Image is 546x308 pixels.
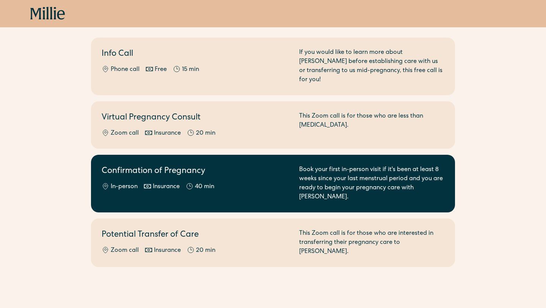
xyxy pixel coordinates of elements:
[155,65,167,74] div: Free
[182,65,199,74] div: 15 min
[91,38,455,95] a: Info CallPhone callFree15 minIf you would like to learn more about [PERSON_NAME] before establish...
[102,48,290,61] h2: Info Call
[91,218,455,267] a: Potential Transfer of CareZoom callInsurance20 minThis Zoom call is for those who are interested ...
[111,129,139,138] div: Zoom call
[196,246,215,255] div: 20 min
[102,112,290,124] h2: Virtual Pregnancy Consult
[102,229,290,242] h2: Potential Transfer of Care
[102,165,290,178] h2: Confirmation of Pregnancy
[111,182,138,192] div: In-person
[299,229,444,256] div: This Zoom call is for those who are interested in transferring their pregnancy care to [PERSON_NA...
[153,182,180,192] div: Insurance
[91,101,455,149] a: Virtual Pregnancy ConsultZoom callInsurance20 minThis Zoom call is for those who are less than [M...
[195,182,214,192] div: 40 min
[154,246,181,255] div: Insurance
[111,246,139,255] div: Zoom call
[299,165,444,202] div: Book your first in-person visit if it's been at least 8 weeks since your last menstrual period an...
[299,112,444,138] div: This Zoom call is for those who are less than [MEDICAL_DATA].
[154,129,181,138] div: Insurance
[299,48,444,85] div: If you would like to learn more about [PERSON_NAME] before establishing care with us or transferr...
[91,155,455,212] a: Confirmation of PregnancyIn-personInsurance40 minBook your first in-person visit if it's been at ...
[196,129,215,138] div: 20 min
[111,65,140,74] div: Phone call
